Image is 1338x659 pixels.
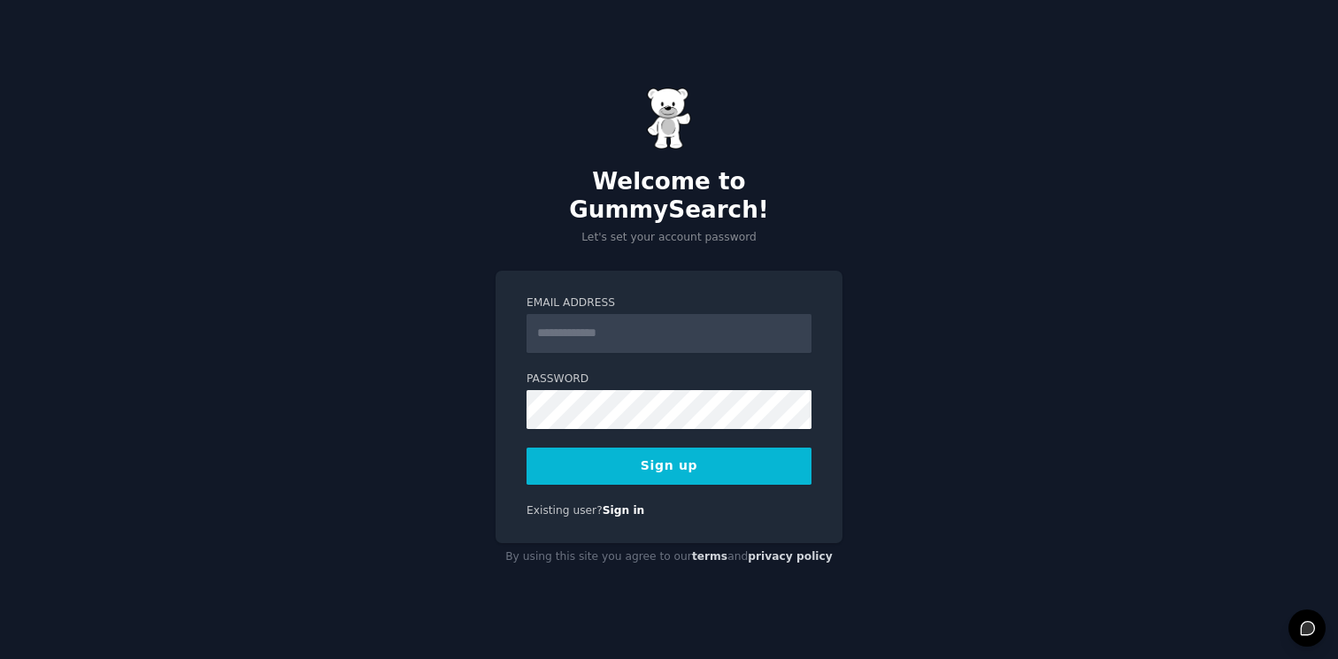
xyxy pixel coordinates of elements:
[647,88,691,149] img: Gummy Bear
[496,168,842,224] h2: Welcome to GummySearch!
[527,372,811,387] label: Password
[496,230,842,246] p: Let's set your account password
[748,550,833,563] a: privacy policy
[692,550,727,563] a: terms
[603,504,645,517] a: Sign in
[527,448,811,485] button: Sign up
[496,543,842,571] div: By using this site you agree to our and
[527,295,811,311] label: Email Address
[527,504,603,517] span: Existing user?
